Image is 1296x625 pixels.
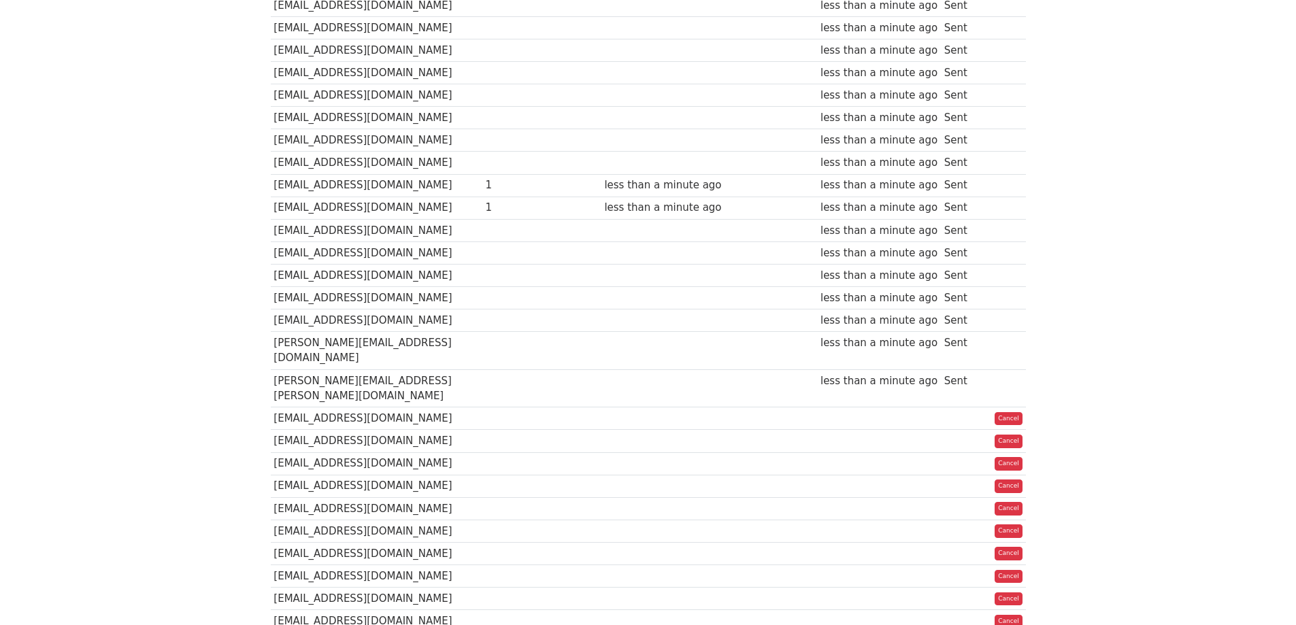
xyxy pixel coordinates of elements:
td: Sent [941,287,984,309]
td: [EMAIL_ADDRESS][DOMAIN_NAME] [271,241,482,264]
div: less than a minute ago [820,88,937,103]
td: [EMAIL_ADDRESS][DOMAIN_NAME] [271,287,482,309]
td: [EMAIL_ADDRESS][DOMAIN_NAME] [271,84,482,107]
div: less than a minute ago [820,223,937,239]
td: [EMAIL_ADDRESS][DOMAIN_NAME] [271,452,482,475]
td: [EMAIL_ADDRESS][DOMAIN_NAME] [271,430,482,452]
td: Sent [941,62,984,84]
div: less than a minute ago [820,133,937,148]
div: 1 [485,200,539,216]
td: [EMAIL_ADDRESS][DOMAIN_NAME] [271,16,482,39]
td: [EMAIL_ADDRESS][DOMAIN_NAME] [271,309,482,332]
a: Cancel [995,524,1023,538]
td: [EMAIL_ADDRESS][DOMAIN_NAME] [271,497,482,520]
td: [EMAIL_ADDRESS][DOMAIN_NAME] [271,264,482,286]
td: Sent [941,332,984,370]
td: Sent [941,174,984,197]
td: Sent [941,309,984,332]
td: [PERSON_NAME][EMAIL_ADDRESS][PERSON_NAME][DOMAIN_NAME] [271,369,482,407]
td: [EMAIL_ADDRESS][DOMAIN_NAME] [271,129,482,152]
a: Cancel [995,457,1023,471]
td: Sent [941,16,984,39]
td: Sent [941,369,984,407]
td: [EMAIL_ADDRESS][DOMAIN_NAME] [271,542,482,564]
td: Sent [941,152,984,174]
iframe: Chat Widget [1228,560,1296,625]
a: Cancel [995,412,1023,426]
td: [EMAIL_ADDRESS][DOMAIN_NAME] [271,107,482,129]
div: less than a minute ago [820,290,937,306]
div: less than a minute ago [604,200,721,216]
a: Cancel [995,547,1023,560]
td: [EMAIL_ADDRESS][DOMAIN_NAME] [271,219,482,241]
td: [EMAIL_ADDRESS][DOMAIN_NAME] [271,174,482,197]
td: Sent [941,219,984,241]
td: [PERSON_NAME][EMAIL_ADDRESS][DOMAIN_NAME] [271,332,482,370]
div: less than a minute ago [820,200,937,216]
div: less than a minute ago [820,43,937,58]
td: Sent [941,241,984,264]
a: Cancel [995,435,1023,448]
div: less than a minute ago [820,313,937,328]
div: Chatt-widget [1228,560,1296,625]
a: Cancel [995,592,1023,606]
td: Sent [941,84,984,107]
a: Cancel [995,502,1023,516]
td: [EMAIL_ADDRESS][DOMAIN_NAME] [271,565,482,588]
td: Sent [941,264,984,286]
td: [EMAIL_ADDRESS][DOMAIN_NAME] [271,475,482,497]
a: Cancel [995,479,1023,493]
td: [EMAIL_ADDRESS][DOMAIN_NAME] [271,152,482,174]
div: less than a minute ago [820,65,937,81]
div: less than a minute ago [820,178,937,193]
div: less than a minute ago [820,20,937,36]
div: less than a minute ago [820,246,937,261]
div: 1 [485,178,539,193]
td: Sent [941,107,984,129]
div: less than a minute ago [820,373,937,389]
td: Sent [941,197,984,219]
div: less than a minute ago [820,155,937,171]
td: Sent [941,129,984,152]
div: less than a minute ago [820,335,937,351]
div: less than a minute ago [820,110,937,126]
td: Sent [941,39,984,61]
td: [EMAIL_ADDRESS][DOMAIN_NAME] [271,407,482,430]
div: less than a minute ago [820,268,937,284]
a: Cancel [995,570,1023,584]
td: [EMAIL_ADDRESS][DOMAIN_NAME] [271,588,482,610]
td: [EMAIL_ADDRESS][DOMAIN_NAME] [271,39,482,61]
td: [EMAIL_ADDRESS][DOMAIN_NAME] [271,62,482,84]
div: less than a minute ago [604,178,721,193]
td: [EMAIL_ADDRESS][DOMAIN_NAME] [271,197,482,219]
td: [EMAIL_ADDRESS][DOMAIN_NAME] [271,520,482,542]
